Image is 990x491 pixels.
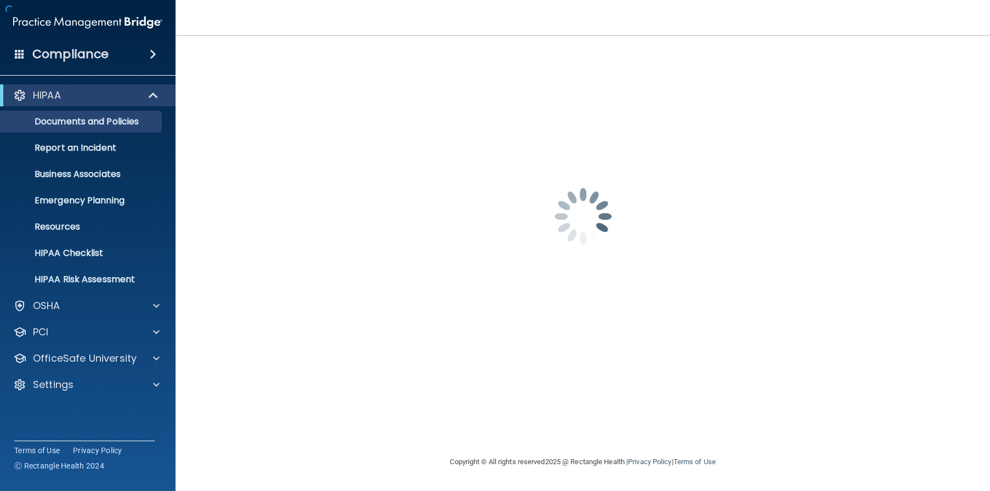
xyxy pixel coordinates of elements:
[7,169,157,180] p: Business Associates
[7,116,157,127] p: Documents and Policies
[7,142,157,153] p: Report an Incident
[33,378,73,391] p: Settings
[13,352,160,365] a: OfficeSafe University
[13,12,162,33] img: PMB logo
[7,195,157,206] p: Emergency Planning
[528,162,638,271] img: spinner.e123f6fc.gif
[628,458,671,466] a: Privacy Policy
[13,299,160,312] a: OSHA
[7,248,157,259] p: HIPAA Checklist
[13,89,159,102] a: HIPAA
[33,299,60,312] p: OSHA
[383,444,783,479] div: Copyright © All rights reserved 2025 @ Rectangle Health | |
[73,445,122,456] a: Privacy Policy
[14,460,104,471] span: Ⓒ Rectangle Health 2024
[33,89,61,102] p: HIPAA
[14,445,60,456] a: Terms of Use
[7,274,157,285] p: HIPAA Risk Assessment
[7,221,157,232] p: Resources
[13,326,160,339] a: PCI
[32,47,109,62] h4: Compliance
[13,378,160,391] a: Settings
[33,352,137,365] p: OfficeSafe University
[33,326,48,339] p: PCI
[673,458,715,466] a: Terms of Use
